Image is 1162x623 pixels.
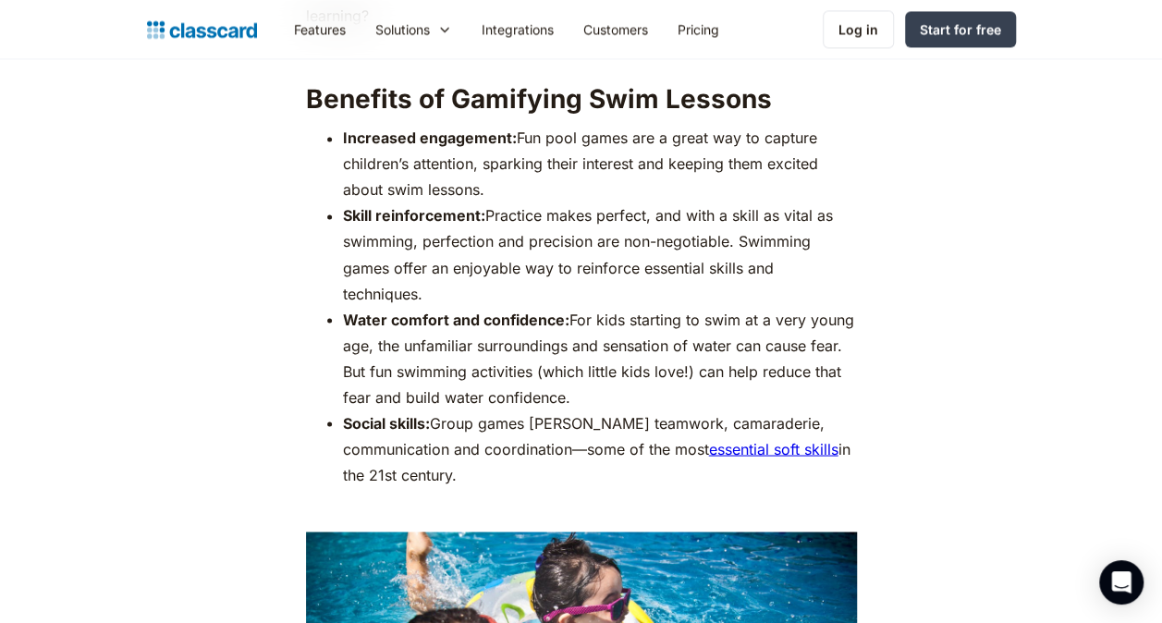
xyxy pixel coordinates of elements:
a: Pricing [663,8,734,50]
a: essential soft skills [709,439,838,458]
li: For kids starting to swim at a very young age, the unfamiliar surroundings and sensation of water... [343,306,857,409]
a: home [147,17,257,43]
p: ‍ [306,496,857,522]
strong: Water comfort and confidence: [343,310,569,328]
a: Start for free [905,11,1016,47]
div: Start for free [920,19,1001,39]
li: Group games [PERSON_NAME] teamwork, camaraderie, communication and coordination—some of the most ... [343,409,857,487]
li: Practice makes perfect, and with a skill as vital as swimming, perfection and precision are non-n... [343,202,857,306]
a: Features [279,8,361,50]
a: Integrations [467,8,569,50]
strong: Benefits of Gamifying Swim Lessons [306,83,772,115]
div: Solutions [361,8,467,50]
strong: Social skills: [343,413,430,432]
div: Open Intercom Messenger [1099,560,1144,605]
strong: Increased engagement: [343,128,517,147]
div: Solutions [375,19,430,39]
a: Customers [569,8,663,50]
a: Log in [823,10,894,48]
div: Log in [838,19,878,39]
li: Fun pool games are a great way to capture children’s attention, sparking their interest and keepi... [343,125,857,202]
strong: Skill reinforcement: [343,206,485,225]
